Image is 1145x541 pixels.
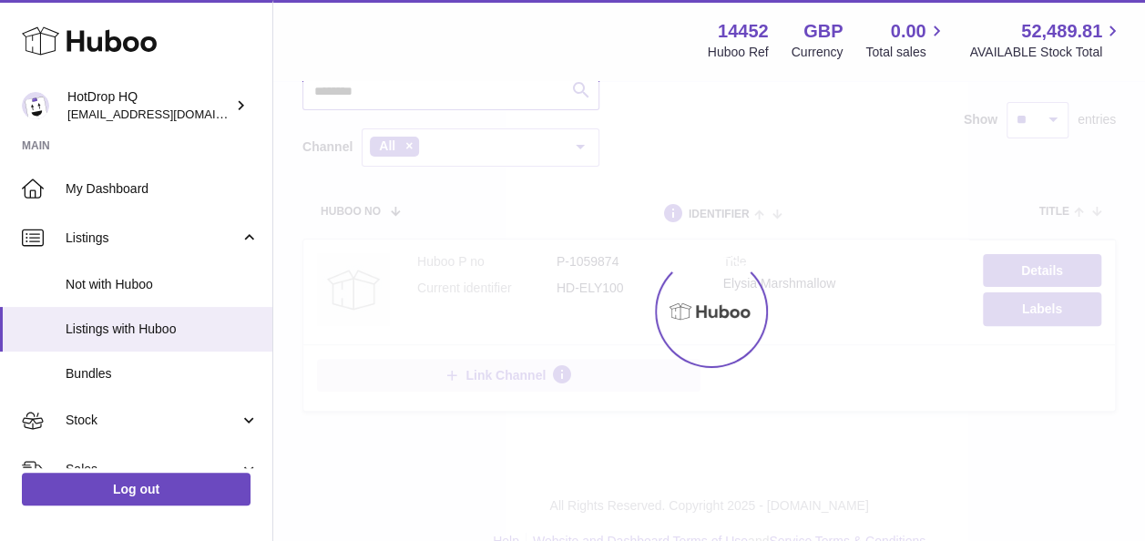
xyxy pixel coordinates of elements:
[718,19,769,44] strong: 14452
[67,107,268,121] span: [EMAIL_ADDRESS][DOMAIN_NAME]
[66,276,259,293] span: Not with Huboo
[22,473,250,505] a: Log out
[66,321,259,338] span: Listings with Huboo
[66,461,240,478] span: Sales
[708,44,769,61] div: Huboo Ref
[792,44,843,61] div: Currency
[865,19,946,61] a: 0.00 Total sales
[891,19,926,44] span: 0.00
[67,88,231,123] div: HotDrop HQ
[22,92,49,119] img: internalAdmin-14452@internal.huboo.com
[66,230,240,247] span: Listings
[969,44,1123,61] span: AVAILABLE Stock Total
[1021,19,1102,44] span: 52,489.81
[66,412,240,429] span: Stock
[865,44,946,61] span: Total sales
[66,180,259,198] span: My Dashboard
[66,365,259,383] span: Bundles
[803,19,843,44] strong: GBP
[969,19,1123,61] a: 52,489.81 AVAILABLE Stock Total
